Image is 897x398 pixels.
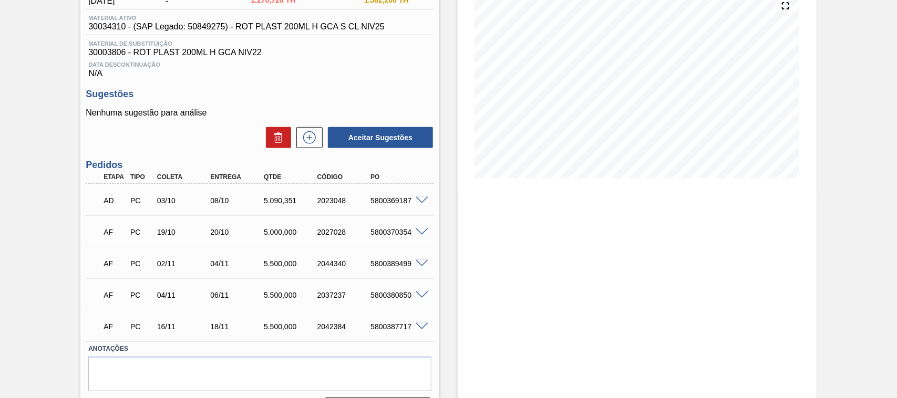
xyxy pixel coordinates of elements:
[208,228,267,236] div: 20/10/2025
[368,259,427,268] div: 5800389499
[101,315,128,338] div: Aguardando Faturamento
[104,196,126,205] p: AD
[315,322,374,331] div: 2042384
[104,228,126,236] p: AF
[261,259,321,268] div: 5.500,000
[368,173,427,181] div: PO
[86,57,434,78] div: N/A
[101,173,128,181] div: Etapa
[154,259,214,268] div: 02/11/2025
[323,126,434,149] div: Aceitar Sugestões
[154,173,214,181] div: Coleta
[88,48,431,57] span: 30003806 - ROT PLAST 200ML H GCA NIV22
[328,127,433,148] button: Aceitar Sugestões
[315,173,374,181] div: Código
[368,228,427,236] div: 5800370354
[261,127,291,148] div: Excluir Sugestões
[88,341,431,357] label: Anotações
[315,291,374,299] div: 2037237
[208,196,267,205] div: 08/10/2025
[128,228,155,236] div: Pedido de Compra
[101,221,128,244] div: Aguardando Faturamento
[208,259,267,268] div: 04/11/2025
[101,284,128,307] div: Aguardando Faturamento
[291,127,323,148] div: Nova sugestão
[315,196,374,205] div: 2023048
[261,228,321,236] div: 5.000,000
[104,322,126,331] p: AF
[128,322,155,331] div: Pedido de Compra
[154,228,214,236] div: 19/10/2025
[368,291,427,299] div: 5800380850
[261,173,321,181] div: Qtde
[88,40,431,47] span: Material de Substituição
[128,196,155,205] div: Pedido de Compra
[88,15,385,21] span: Material ativo
[86,160,434,171] h3: Pedidos
[128,259,155,268] div: Pedido de Compra
[261,196,321,205] div: 5.090,351
[88,61,431,68] span: Data Descontinuação
[315,228,374,236] div: 2027028
[208,291,267,299] div: 06/11/2025
[154,291,214,299] div: 04/11/2025
[315,259,374,268] div: 2044340
[101,189,128,212] div: Aguardando Descarga
[208,173,267,181] div: Entrega
[154,322,214,331] div: 16/11/2025
[368,196,427,205] div: 5800369187
[104,291,126,299] p: AF
[128,291,155,299] div: Pedido de Compra
[128,173,155,181] div: Tipo
[154,196,214,205] div: 03/10/2025
[261,322,321,331] div: 5.500,000
[368,322,427,331] div: 5800387717
[101,252,128,275] div: Aguardando Faturamento
[86,108,434,118] p: Nenhuma sugestão para análise
[208,322,267,331] div: 18/11/2025
[88,22,385,32] span: 30034310 - (SAP Legado: 50849275) - ROT PLAST 200ML H GCA S CL NIV25
[86,89,434,100] h3: Sugestões
[261,291,321,299] div: 5.500,000
[104,259,126,268] p: AF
